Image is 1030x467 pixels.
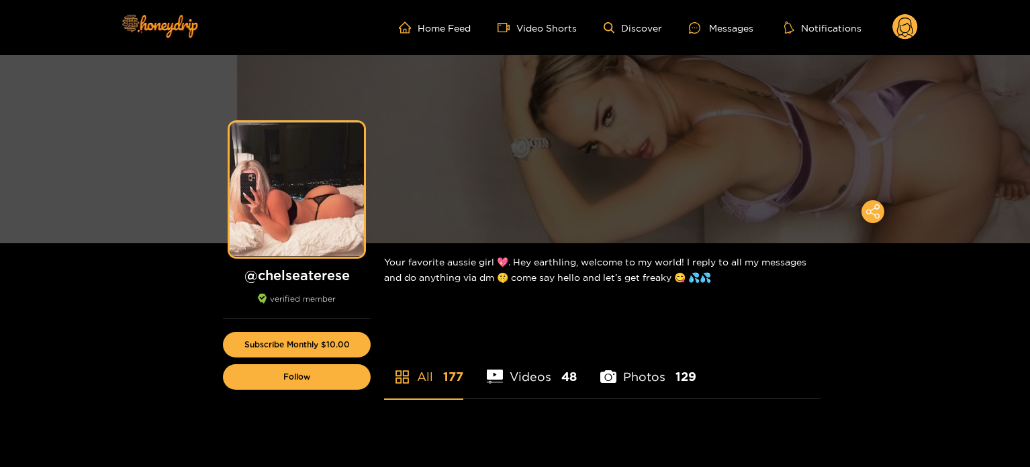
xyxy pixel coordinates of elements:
[223,364,371,390] button: Follow
[675,368,696,385] span: 129
[394,369,410,385] span: appstore
[443,368,463,385] span: 177
[223,267,371,284] h1: @ chelseaterese
[561,368,577,385] span: 48
[780,21,865,34] button: Notifications
[283,372,310,382] span: Follow
[600,338,696,398] li: Photos
[384,243,821,296] div: Your favorite aussie girl 💖. Hey earthling, welcome to my world! I reply to all my messages and d...
[384,338,463,398] li: All
[223,294,371,319] div: verified member
[223,332,371,357] button: Subscribe Monthly $10.00
[689,20,753,36] div: Messages
[604,22,662,34] a: Discover
[487,338,577,398] li: Videos
[498,22,577,34] a: Video Shorts
[399,22,418,34] span: home
[498,22,516,34] span: video-camera
[399,22,471,34] a: Home Feed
